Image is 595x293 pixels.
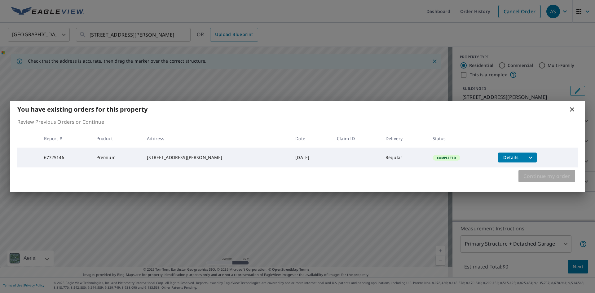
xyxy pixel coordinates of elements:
[142,129,290,148] th: Address
[39,129,91,148] th: Report #
[290,129,332,148] th: Date
[502,154,520,160] span: Details
[381,129,428,148] th: Delivery
[498,153,524,162] button: detailsBtn-67725146
[290,148,332,167] td: [DATE]
[518,170,575,182] button: Continue my order
[381,148,428,167] td: Regular
[332,129,381,148] th: Claim ID
[428,129,493,148] th: Status
[17,105,148,113] b: You have existing orders for this property
[524,153,537,162] button: filesDropdownBtn-67725146
[39,148,91,167] td: 67725146
[91,148,142,167] td: Premium
[91,129,142,148] th: Product
[433,156,460,160] span: Completed
[523,172,570,180] span: Continue my order
[147,154,285,161] div: [STREET_ADDRESS][PERSON_NAME]
[17,118,578,126] p: Review Previous Orders or Continue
